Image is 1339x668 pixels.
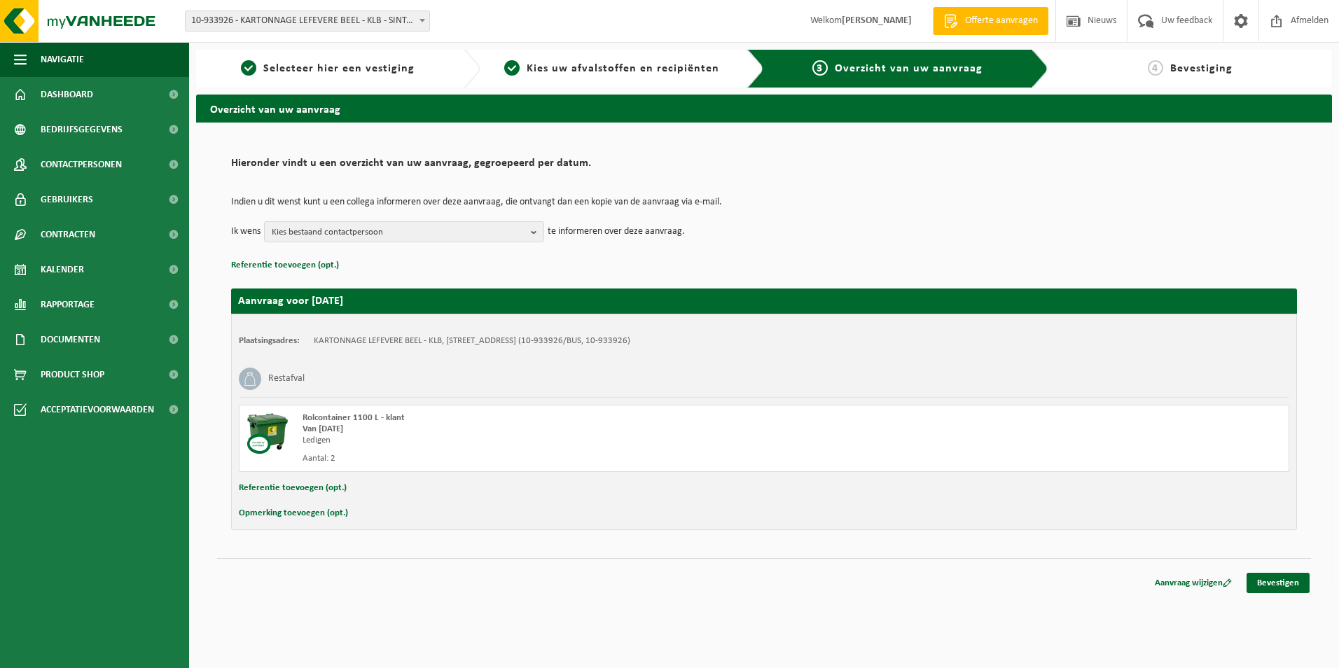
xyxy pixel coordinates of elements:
[41,217,95,252] span: Contracten
[241,60,256,76] span: 1
[231,197,1297,207] p: Indien u dit wenst kunt u een collega informeren over deze aanvraag, die ontvangt dan een kopie v...
[7,637,234,668] iframe: chat widget
[239,504,348,522] button: Opmerking toevoegen (opt.)
[185,11,430,32] span: 10-933926 - KARTONNAGE LEFEVERE BEEL - KLB - SINT-BAAFS-VIJVE
[41,182,93,217] span: Gebruikers
[272,222,525,243] span: Kies bestaand contactpersoon
[231,221,261,242] p: Ik wens
[1247,573,1310,593] a: Bevestigen
[303,424,343,433] strong: Van [DATE]
[41,287,95,322] span: Rapportage
[186,11,429,31] span: 10-933926 - KARTONNAGE LEFEVERE BEEL - KLB - SINT-BAAFS-VIJVE
[231,158,1297,176] h2: Hieronder vindt u een overzicht van uw aanvraag, gegroepeerd per datum.
[41,77,93,112] span: Dashboard
[548,221,685,242] p: te informeren over deze aanvraag.
[487,60,737,77] a: 2Kies uw afvalstoffen en recipiënten
[239,479,347,497] button: Referentie toevoegen (opt.)
[303,453,820,464] div: Aantal: 2
[264,221,544,242] button: Kies bestaand contactpersoon
[41,42,84,77] span: Navigatie
[812,60,828,76] span: 3
[527,63,719,74] span: Kies uw afvalstoffen en recipiënten
[268,368,305,390] h3: Restafval
[504,60,520,76] span: 2
[247,412,289,454] img: WB-1100-CU.png
[203,60,452,77] a: 1Selecteer hier een vestiging
[835,63,983,74] span: Overzicht van uw aanvraag
[238,295,343,307] strong: Aanvraag voor [DATE]
[41,322,100,357] span: Documenten
[962,14,1041,28] span: Offerte aanvragen
[231,256,339,274] button: Referentie toevoegen (opt.)
[1148,60,1163,76] span: 4
[303,413,405,422] span: Rolcontainer 1100 L - klant
[41,147,122,182] span: Contactpersonen
[263,63,415,74] span: Selecteer hier een vestiging
[314,335,630,347] td: KARTONNAGE LEFEVERE BEEL - KLB, [STREET_ADDRESS] (10-933926/BUS, 10-933926)
[41,252,84,287] span: Kalender
[1144,573,1242,593] a: Aanvraag wijzigen
[842,15,912,26] strong: [PERSON_NAME]
[933,7,1048,35] a: Offerte aanvragen
[303,435,820,446] div: Ledigen
[196,95,1332,122] h2: Overzicht van uw aanvraag
[1170,63,1233,74] span: Bevestiging
[41,112,123,147] span: Bedrijfsgegevens
[239,336,300,345] strong: Plaatsingsadres:
[41,392,154,427] span: Acceptatievoorwaarden
[41,357,104,392] span: Product Shop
